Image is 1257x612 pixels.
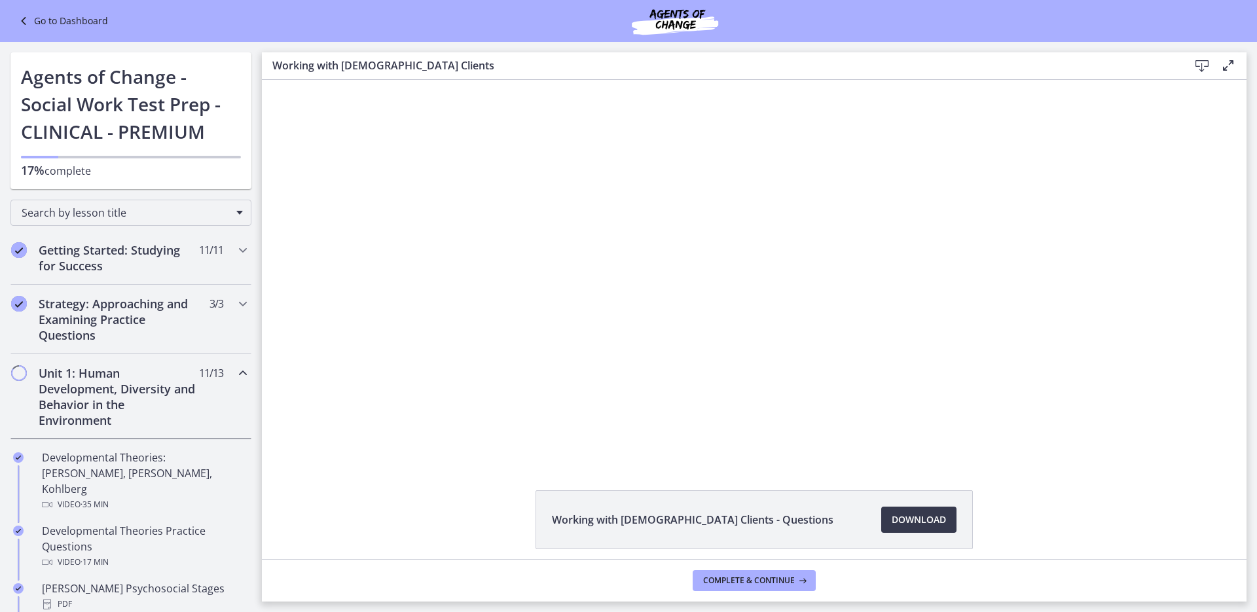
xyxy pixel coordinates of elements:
[596,5,754,37] img: Agents of Change
[39,296,198,343] h2: Strategy: Approaching and Examining Practice Questions
[42,554,246,570] div: Video
[552,512,833,528] span: Working with [DEMOGRAPHIC_DATA] Clients - Questions
[11,296,27,312] i: Completed
[81,497,109,513] span: · 35 min
[272,58,1168,73] h3: Working with [DEMOGRAPHIC_DATA] Clients
[13,526,24,536] i: Completed
[42,450,246,513] div: Developmental Theories: [PERSON_NAME], [PERSON_NAME], Kohlberg
[21,162,241,179] p: complete
[892,512,946,528] span: Download
[39,242,198,274] h2: Getting Started: Studying for Success
[81,554,109,570] span: · 17 min
[262,80,1247,460] iframe: Video Lesson
[42,497,246,513] div: Video
[21,63,241,145] h1: Agents of Change - Social Work Test Prep - CLINICAL - PREMIUM
[21,162,45,178] span: 17%
[42,596,246,612] div: PDF
[209,296,223,312] span: 3 / 3
[199,242,223,258] span: 11 / 11
[199,365,223,381] span: 11 / 13
[39,365,198,428] h2: Unit 1: Human Development, Diversity and Behavior in the Environment
[42,523,246,570] div: Developmental Theories Practice Questions
[703,575,795,586] span: Complete & continue
[10,200,251,226] div: Search by lesson title
[42,581,246,612] div: [PERSON_NAME] Psychosocial Stages
[13,452,24,463] i: Completed
[11,242,27,258] i: Completed
[13,583,24,594] i: Completed
[16,13,108,29] a: Go to Dashboard
[881,507,956,533] a: Download
[693,570,816,591] button: Complete & continue
[22,206,230,220] span: Search by lesson title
